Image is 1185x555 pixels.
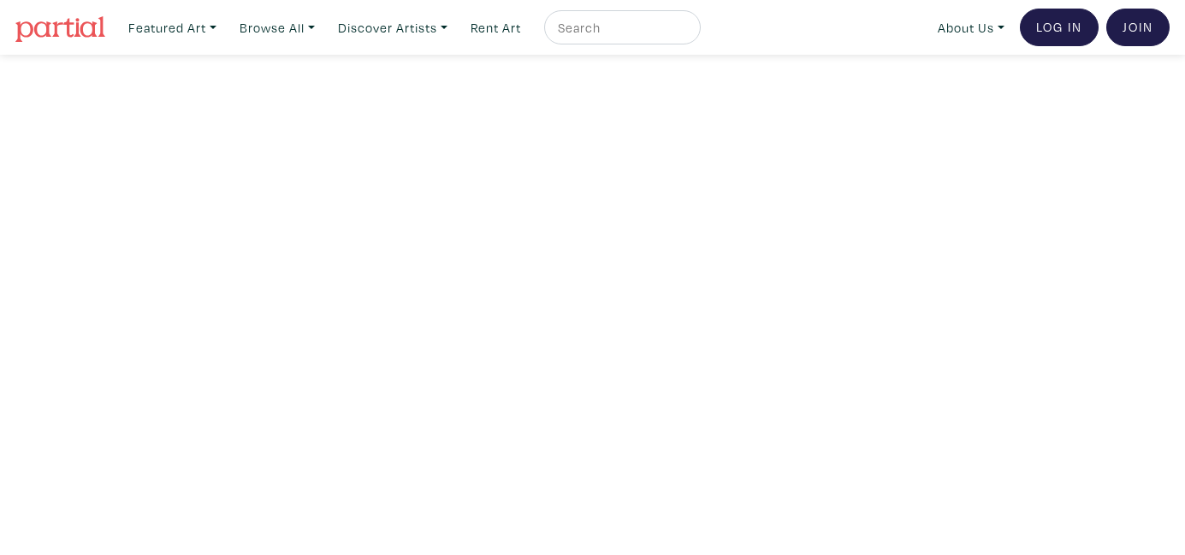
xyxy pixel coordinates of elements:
[930,10,1012,45] a: About Us
[1020,9,1099,46] a: Log In
[330,10,455,45] a: Discover Artists
[1106,9,1170,46] a: Join
[121,10,224,45] a: Featured Art
[232,10,323,45] a: Browse All
[556,17,684,38] input: Search
[463,10,529,45] a: Rent Art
